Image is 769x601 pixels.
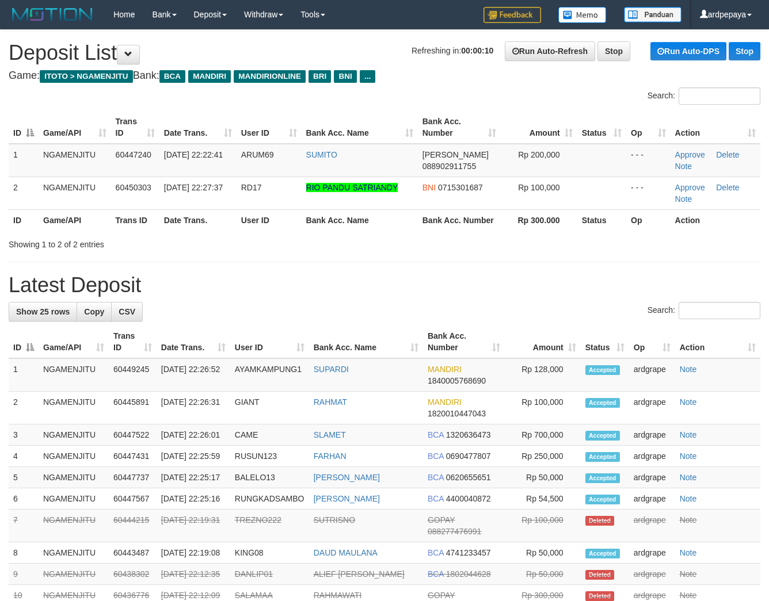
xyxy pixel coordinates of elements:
[518,150,559,159] span: Rp 200,000
[671,209,760,231] th: Action
[585,549,620,558] span: Accepted
[716,183,739,192] a: Delete
[585,591,615,601] span: Deleted
[9,392,39,424] td: 2
[159,70,185,83] span: BCA
[109,424,157,446] td: 60447522
[309,70,331,83] span: BRI
[461,46,493,55] strong: 00:00:10
[306,150,337,159] a: SUMITO
[314,397,347,407] a: RAHMAT
[675,194,692,204] a: Note
[157,510,230,542] td: [DATE] 22:19:31
[9,564,39,585] td: 9
[446,430,491,439] span: Copy 1320636473 to clipboard
[505,392,581,424] td: Rp 100,000
[9,326,39,358] th: ID: activate to sort column descending
[585,516,615,526] span: Deleted
[629,446,675,467] td: ardgrape
[412,46,493,55] span: Refreshing in:
[164,183,223,192] span: [DATE] 22:27:37
[230,542,309,564] td: KING08
[680,365,697,374] a: Note
[230,564,309,585] td: DANLIP01
[9,424,39,446] td: 3
[241,150,274,159] span: ARUM69
[314,569,405,579] a: ALIEF [PERSON_NAME]
[157,358,230,392] td: [DATE] 22:26:52
[39,446,109,467] td: NGAMENJITU
[230,467,309,488] td: BALELO13
[39,510,109,542] td: NGAMENJITU
[428,409,486,418] span: Copy 1820010447043 to clipboard
[39,326,109,358] th: Game/API: activate to sort column ascending
[9,510,39,542] td: 7
[505,542,581,564] td: Rp 50,000
[626,144,671,177] td: - - -
[9,302,77,321] a: Show 25 rows
[360,70,375,83] span: ...
[438,183,483,192] span: Copy 0715301687 to clipboard
[111,111,159,144] th: Trans ID: activate to sort column ascending
[422,150,489,159] span: [PERSON_NAME]
[109,542,157,564] td: 60443487
[585,495,620,504] span: Accepted
[624,7,682,22] img: panduan.png
[679,87,760,105] input: Search:
[157,392,230,424] td: [DATE] 22:26:31
[428,397,462,407] span: MANDIRI
[302,111,418,144] th: Bank Acc. Name: activate to sort column ascending
[314,451,347,461] a: FARHAN
[111,209,159,231] th: Trans ID
[648,302,760,319] label: Search:
[505,488,581,510] td: Rp 54,500
[314,365,349,374] a: SUPARDI
[418,209,501,231] th: Bank Acc. Number
[428,473,444,482] span: BCA
[680,515,697,525] a: Note
[314,430,346,439] a: SLAMET
[109,510,157,542] td: 60444215
[9,234,312,250] div: Showing 1 to 2 of 2 entries
[9,467,39,488] td: 5
[629,326,675,358] th: Op: activate to sort column ascending
[157,564,230,585] td: [DATE] 22:12:35
[484,7,541,23] img: Feedback.jpg
[629,358,675,392] td: ardgrape
[422,183,436,192] span: BNI
[629,467,675,488] td: ardgrape
[505,467,581,488] td: Rp 50,000
[505,446,581,467] td: Rp 250,000
[9,446,39,467] td: 4
[230,392,309,424] td: GIANT
[585,365,620,375] span: Accepted
[422,162,476,171] span: Copy 088902911755 to clipboard
[428,451,444,461] span: BCA
[157,446,230,467] td: [DATE] 22:25:59
[39,542,109,564] td: NGAMENJITU
[157,467,230,488] td: [DATE] 22:25:17
[157,488,230,510] td: [DATE] 22:25:16
[428,365,462,374] span: MANDIRI
[675,183,705,192] a: Approve
[428,548,444,557] span: BCA
[585,452,620,462] span: Accepted
[428,376,486,385] span: Copy 1840005768690 to clipboard
[16,307,70,316] span: Show 25 rows
[716,150,739,159] a: Delete
[428,515,455,525] span: GOPAY
[585,398,620,408] span: Accepted
[428,494,444,503] span: BCA
[729,42,760,60] a: Stop
[109,446,157,467] td: 60447431
[116,183,151,192] span: 60450303
[648,87,760,105] label: Search:
[9,274,760,297] h1: Latest Deposit
[428,591,455,600] span: GOPAY
[626,177,671,209] td: - - -
[446,494,491,503] span: Copy 4400040872 to clipboard
[116,150,151,159] span: 60447240
[39,209,111,231] th: Game/API
[9,144,39,177] td: 1
[39,488,109,510] td: NGAMENJITU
